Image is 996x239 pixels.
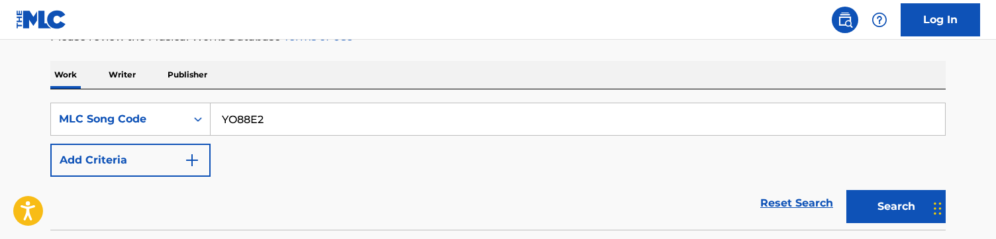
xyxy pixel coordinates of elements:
img: search [837,12,853,28]
img: help [871,12,887,28]
p: Writer [105,61,140,89]
a: Public Search [832,7,858,33]
button: Search [846,190,946,223]
p: Work [50,61,81,89]
div: MLC Song Code [59,111,178,127]
a: Reset Search [754,189,840,218]
div: Drag [934,189,942,228]
div: Help [866,7,893,33]
p: Publisher [164,61,211,89]
a: Log In [901,3,980,36]
iframe: Chat Widget [930,175,996,239]
img: MLC Logo [16,10,67,29]
form: Search Form [50,103,946,230]
button: Add Criteria [50,144,211,177]
img: 9d2ae6d4665cec9f34b9.svg [184,152,200,168]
